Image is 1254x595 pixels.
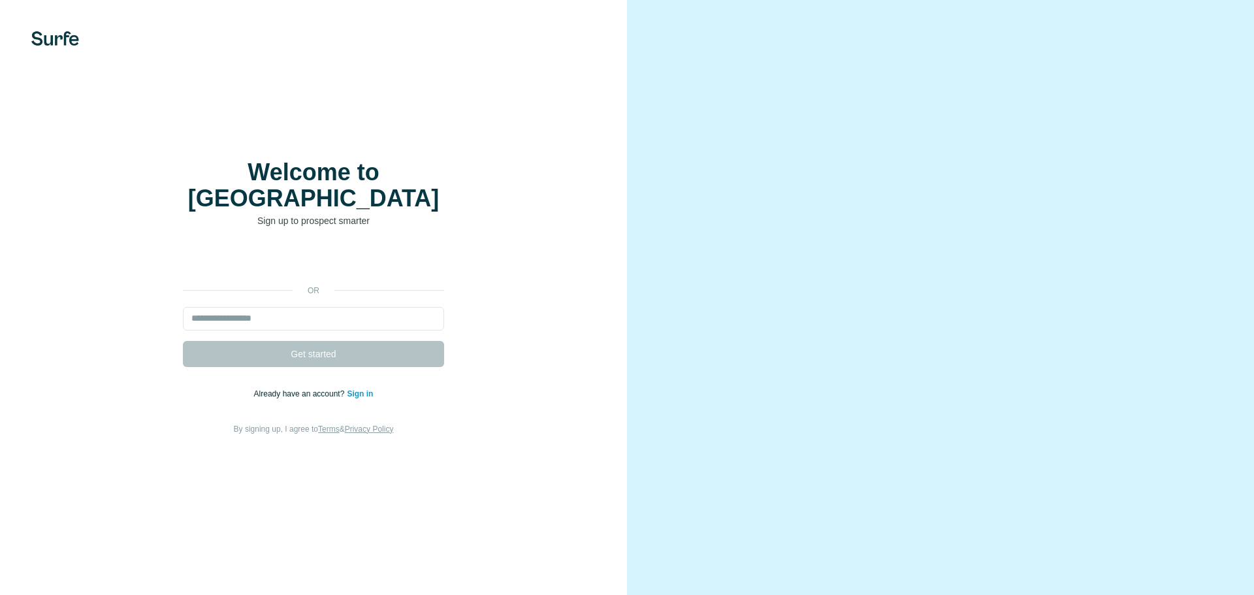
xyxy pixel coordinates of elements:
[318,425,340,434] a: Terms
[254,389,347,398] span: Already have an account?
[176,247,451,276] iframe: Sign in with Google Button
[347,389,373,398] a: Sign in
[345,425,394,434] a: Privacy Policy
[234,425,394,434] span: By signing up, I agree to &
[293,285,334,297] p: or
[183,159,444,212] h1: Welcome to [GEOGRAPHIC_DATA]
[31,31,79,46] img: Surfe's logo
[183,214,444,227] p: Sign up to prospect smarter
